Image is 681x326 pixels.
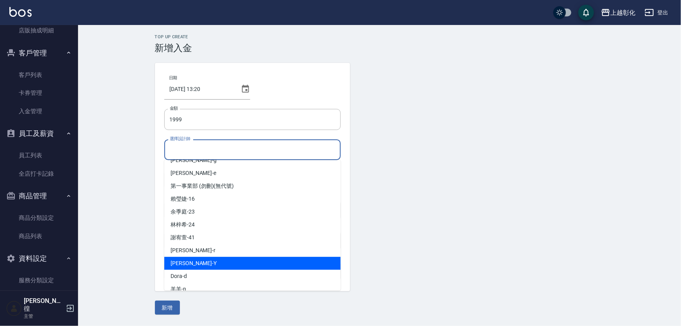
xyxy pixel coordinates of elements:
[155,301,180,315] button: 新增
[3,102,75,120] a: 入金管理
[642,5,672,20] button: 登出
[610,8,635,18] div: 上越彰化
[3,209,75,227] a: 商品分類設定
[170,105,178,111] label: 金額
[171,259,217,267] span: [PERSON_NAME] -Y
[3,227,75,245] a: 商品列表
[171,208,195,216] span: 余季庭 -23
[3,123,75,144] button: 員工及薪資
[6,301,22,316] img: Person
[155,34,605,39] h2: Top Up Create
[171,182,234,190] span: 第一事業部 (勿刪) (無代號)
[171,233,195,242] span: 謝宥萱 -41
[3,43,75,63] button: 客戶管理
[171,156,217,164] span: [PERSON_NAME] -g
[3,21,75,39] a: 店販抽成明細
[3,84,75,102] a: 卡券管理
[3,165,75,183] a: 全店打卡記錄
[170,136,190,142] label: 選擇設計師
[598,5,638,21] button: 上越彰化
[24,297,64,313] h5: [PERSON_NAME]徨
[171,272,187,280] span: Dora -d
[3,271,75,289] a: 服務分類設定
[3,186,75,206] button: 商品管理
[3,248,75,269] button: 資料設定
[169,75,177,81] label: 日期
[155,43,605,53] h3: 新增入金
[3,66,75,84] a: 客戶列表
[171,221,195,229] span: 林梓希 -24
[171,169,216,177] span: [PERSON_NAME] -e
[578,5,594,20] button: save
[9,7,32,17] img: Logo
[171,285,186,293] span: 羊羊 -n
[171,246,215,255] span: [PERSON_NAME] -r
[24,313,64,320] p: 主管
[3,146,75,164] a: 員工列表
[3,290,75,308] a: 服務項目設定
[171,195,195,203] span: 賴瑩婕 -16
